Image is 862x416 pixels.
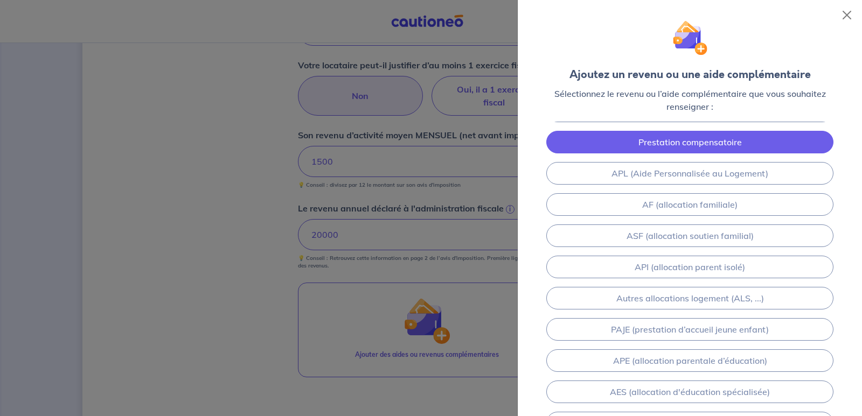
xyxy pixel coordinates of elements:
a: Autres allocations logement (ALS, ...) [546,287,833,309]
button: Close [838,6,856,24]
div: Ajoutez un revenu ou une aide complémentaire [569,67,811,83]
img: illu_wallet.svg [672,20,707,55]
a: PAJE (prestation d’accueil jeune enfant) [546,318,833,341]
a: ASF (allocation soutien familial) [546,224,833,247]
a: AES (allocation d'éducation spécialisée) [546,380,833,403]
a: APE (allocation parentale d’éducation) [546,349,833,372]
p: Sélectionnez le revenu ou l’aide complémentaire que vous souhaitez renseigner : [535,87,845,113]
a: AF (allocation familiale) [546,193,833,216]
a: Prestation compensatoire [546,131,833,153]
a: API (allocation parent isolé) [546,256,833,278]
a: APL (Aide Personnalisée au Logement) [546,162,833,185]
